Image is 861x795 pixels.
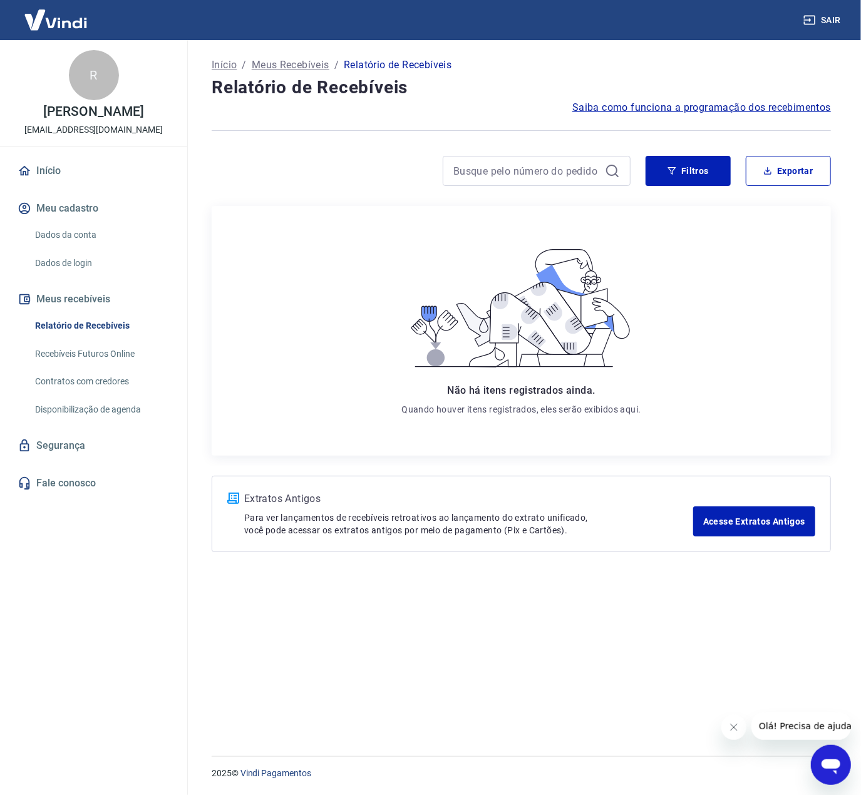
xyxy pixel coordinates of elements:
a: Meus Recebíveis [252,58,329,73]
a: Início [15,157,172,185]
h4: Relatório de Recebíveis [212,75,831,100]
p: Para ver lançamentos de recebíveis retroativos ao lançamento do extrato unificado, você pode aces... [244,511,693,536]
p: / [242,58,246,73]
button: Exportar [746,156,831,186]
a: Vindi Pagamentos [240,768,311,778]
a: Segurança [15,432,172,459]
a: Recebíveis Futuros Online [30,341,172,367]
a: Disponibilização de agenda [30,397,172,423]
input: Busque pelo número do pedido [453,162,600,180]
a: Início [212,58,237,73]
p: / [334,58,339,73]
button: Meu cadastro [15,195,172,222]
a: Fale conosco [15,469,172,497]
iframe: Botão para abrir a janela de mensagens [811,745,851,785]
img: Vindi [15,1,96,39]
div: R [69,50,119,100]
p: [EMAIL_ADDRESS][DOMAIN_NAME] [24,123,163,136]
p: Relatório de Recebíveis [344,58,451,73]
span: Olá! Precisa de ajuda? [8,9,105,19]
a: Acesse Extratos Antigos [693,506,815,536]
p: [PERSON_NAME] [43,105,143,118]
button: Meus recebíveis [15,285,172,313]
a: Dados de login [30,250,172,276]
a: Contratos com credores [30,369,172,394]
iframe: Fechar mensagem [721,715,746,740]
p: 2025 © [212,767,831,780]
a: Relatório de Recebíveis [30,313,172,339]
img: ícone [227,493,239,504]
span: Não há itens registrados ainda. [447,384,595,396]
button: Filtros [646,156,731,186]
p: Extratos Antigos [244,491,693,506]
button: Sair [801,9,846,32]
a: Dados da conta [30,222,172,248]
p: Quando houver itens registrados, eles serão exibidos aqui. [401,403,641,416]
iframe: Mensagem da empresa [751,712,851,740]
a: Saiba como funciona a programação dos recebimentos [572,100,831,115]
